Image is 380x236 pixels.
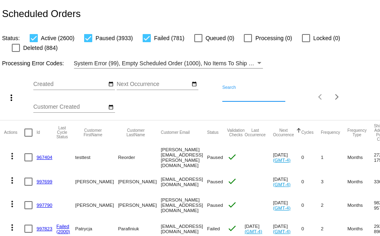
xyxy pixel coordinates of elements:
mat-cell: Months [347,170,374,193]
span: Failed [207,226,220,231]
span: Paused [207,202,223,208]
input: Search [222,92,285,99]
a: 997790 [37,202,52,208]
mat-header-cell: Actions [4,120,24,145]
button: Change sorting for Status [207,130,218,135]
button: Change sorting for FrequencyType [347,128,367,137]
a: (GMT-4) [273,182,291,187]
input: Next Occurrence [117,81,190,88]
button: Change sorting for Frequency [321,130,340,135]
mat-cell: [PERSON_NAME] [75,170,118,193]
mat-cell: [PERSON_NAME][EMAIL_ADDRESS][DOMAIN_NAME] [161,193,207,217]
mat-icon: check [227,223,237,233]
span: Paused (3933) [96,33,133,43]
mat-cell: Months [347,145,374,170]
button: Change sorting for CustomerEmail [161,130,190,135]
mat-icon: check [227,152,237,162]
span: Active (2600) [41,33,74,43]
mat-select: Filter by Processing Error Codes [74,58,263,69]
button: Change sorting for Cycles [301,130,313,135]
mat-cell: Reorder [118,145,161,170]
mat-cell: [PERSON_NAME][EMAIL_ADDRESS][PERSON_NAME][DOMAIN_NAME] [161,145,207,170]
input: Customer Created [33,104,106,110]
mat-header-cell: Validation Checks [227,120,245,145]
mat-cell: 0 [301,145,321,170]
mat-cell: 0 [301,170,321,193]
h2: Scheduled Orders [2,8,80,19]
a: 997699 [37,179,52,184]
a: (2000) [56,229,70,234]
a: (GMT-4) [273,157,291,163]
span: Locked (0) [313,33,340,43]
mat-icon: more_vert [7,199,17,209]
button: Previous page [313,89,329,105]
span: Processing (0) [255,33,292,43]
span: Processing Error Codes: [2,60,64,67]
mat-icon: more_vert [7,176,17,185]
mat-cell: [DATE] [273,193,302,217]
mat-cell: [PERSON_NAME] [118,170,161,193]
mat-cell: testtest [75,145,118,170]
mat-icon: date_range [108,81,114,88]
a: (GMT-4) [273,229,291,234]
a: 997823 [37,226,52,231]
button: Next page [329,89,345,105]
mat-icon: check [227,200,237,210]
button: Change sorting for Id [37,130,40,135]
a: 967404 [37,154,52,160]
button: Change sorting for LastOccurrenceUtc [245,128,266,137]
mat-icon: date_range [191,81,197,88]
mat-icon: date_range [108,104,114,111]
a: (GMT-4) [273,205,291,210]
span: Queued (0) [206,33,235,43]
mat-cell: [EMAIL_ADDRESS][DOMAIN_NAME] [161,170,207,193]
mat-cell: 2 [321,193,347,217]
span: Status: [2,35,20,41]
span: Paused [207,179,223,184]
mat-cell: [PERSON_NAME] [118,193,161,217]
span: Failed (781) [154,33,185,43]
mat-icon: check [227,176,237,186]
button: Change sorting for CustomerLastName [118,128,153,137]
mat-cell: Months [347,193,374,217]
mat-cell: [PERSON_NAME] [75,193,118,217]
span: Deleted (884) [23,43,58,53]
span: Paused [207,154,223,160]
mat-icon: more_vert [7,151,17,161]
a: Failed [56,223,69,229]
button: Change sorting for CustomerFirstName [75,128,111,137]
input: Created [33,81,106,88]
mat-cell: 0 [301,193,321,217]
button: Change sorting for NextOccurrenceUtc [273,128,294,137]
mat-cell: [DATE] [273,170,302,193]
mat-cell: [DATE] [273,145,302,170]
mat-icon: more_vert [7,223,17,232]
mat-icon: more_vert [7,93,16,103]
mat-cell: 1 [321,145,347,170]
button: Change sorting for LastProcessingCycleId [56,126,68,139]
a: (GMT-4) [245,229,262,234]
mat-cell: 3 [321,170,347,193]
